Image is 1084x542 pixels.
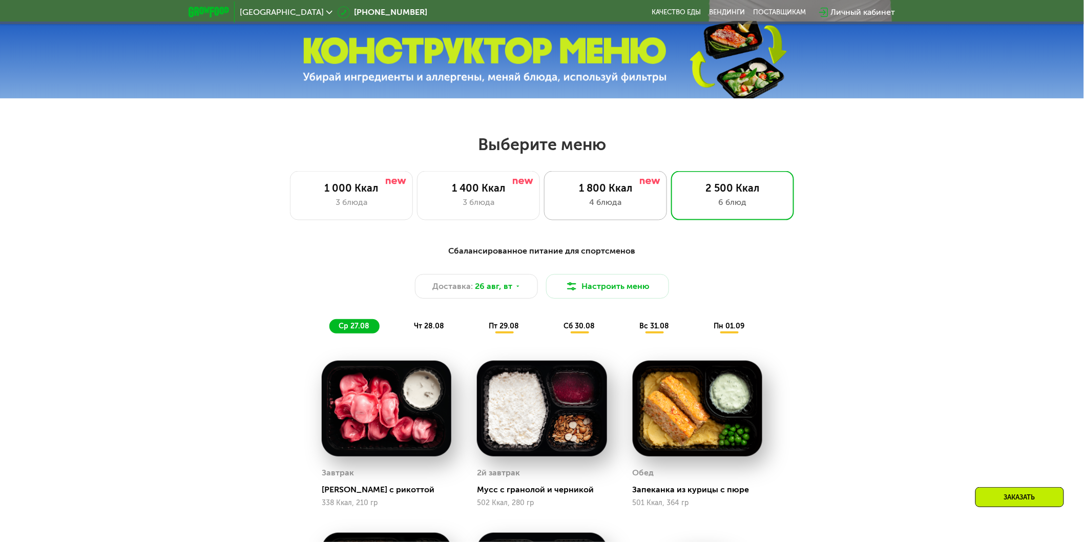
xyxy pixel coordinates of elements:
[633,465,654,481] div: Обед
[414,322,444,330] span: чт 28.08
[555,182,656,194] div: 1 800 Ккал
[428,196,529,209] div: 3 блюда
[322,499,451,507] div: 338 Ккал, 210 гр
[428,182,529,194] div: 1 400 Ккал
[338,6,427,18] a: [PHONE_NUMBER]
[301,196,402,209] div: 3 блюда
[555,196,656,209] div: 4 блюда
[322,465,354,481] div: Завтрак
[433,280,473,293] span: Доставка:
[489,322,519,330] span: пт 29.08
[477,485,615,495] div: Мусс с гранолой и черникой
[682,196,783,209] div: 6 блюд
[546,274,669,299] button: Настроить меню
[639,322,669,330] span: вс 31.08
[240,8,324,16] span: [GEOGRAPHIC_DATA]
[709,8,745,16] a: Вендинги
[475,280,513,293] span: 26 авг, вт
[301,182,402,194] div: 1 000 Ккал
[652,8,701,16] a: Качество еды
[975,487,1064,507] div: Заказать
[33,134,1051,155] h2: Выберите меню
[339,322,369,330] span: ср 27.08
[633,499,762,507] div: 501 Ккал, 364 гр
[477,499,607,507] div: 502 Ккал, 280 гр
[322,485,460,495] div: [PERSON_NAME] с рикоттой
[239,245,845,258] div: Сбалансированное питание для спортсменов
[477,465,520,481] div: 2й завтрак
[564,322,595,330] span: сб 30.08
[714,322,744,330] span: пн 01.09
[831,6,895,18] div: Личный кабинет
[633,485,770,495] div: Запеканка из курицы с пюре
[753,8,806,16] div: поставщикам
[682,182,783,194] div: 2 500 Ккал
